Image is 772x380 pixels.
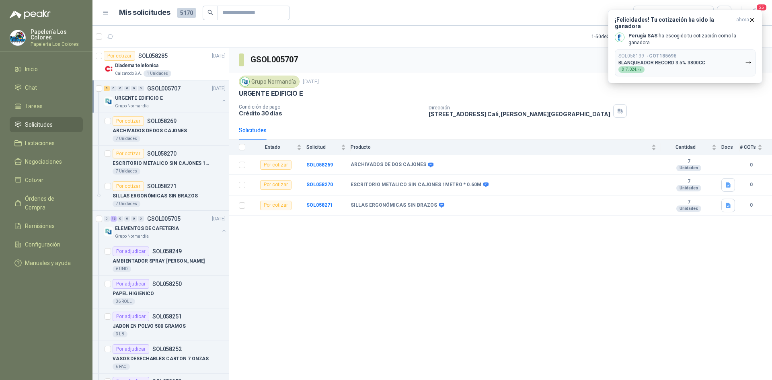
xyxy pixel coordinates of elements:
[721,140,740,155] th: Docs
[113,364,130,370] div: 6 PAQ
[636,68,641,72] span: ,74
[740,181,762,189] b: 0
[661,179,717,185] b: 7
[117,216,123,222] div: 0
[10,218,83,234] a: Remisiones
[111,216,117,222] div: 13
[152,346,182,352] p: SOL058252
[608,10,762,83] button: ¡Felicidades! Tu cotización ha sido la ganadoraahora Company LogoPerugia SAS ha escogido tu cotiz...
[615,33,624,42] img: Company Logo
[676,185,701,191] div: Unidades
[115,103,149,109] p: Grupo Normandía
[429,111,610,117] p: [STREET_ADDRESS] Cali , [PERSON_NAME][GEOGRAPHIC_DATA]
[351,162,426,168] b: ARCHIVADOS DE DOS CAJONES
[147,151,177,156] p: SOL058270
[239,76,300,88] div: Grupo Normandía
[10,80,83,95] a: Chat
[10,154,83,169] a: Negociaciones
[250,140,306,155] th: Estado
[138,53,168,59] p: SOL058285
[144,70,171,77] div: 1 Unidades
[10,30,25,45] img: Company Logo
[131,86,137,91] div: 0
[131,216,137,222] div: 0
[111,86,117,91] div: 0
[147,118,177,124] p: SOL058269
[10,99,83,114] a: Tareas
[25,83,37,92] span: Chat
[31,29,83,40] p: Papelería Los Colores
[124,216,130,222] div: 0
[306,202,333,208] a: SOL058271
[113,149,144,158] div: Por cotizar
[756,4,767,11] span: 25
[92,308,229,341] a: Por adjudicarSOL058251JABON EN POLVO 500 GRAMOS3 LB
[212,215,226,223] p: [DATE]
[239,104,422,110] p: Condición de pago
[115,233,149,240] p: Grupo Normandía
[119,7,170,18] h1: Mis solicitudes
[92,113,229,146] a: Por cotizarSOL058269ARCHIVADOS DE DOS CAJONES7 Unidades
[591,30,644,43] div: 1 - 50 de 3309
[92,243,229,276] a: Por adjudicarSOL058249AMBIENTADOR SPRAY [PERSON_NAME]6 UND
[676,165,701,171] div: Unidades
[104,97,113,106] img: Company Logo
[124,86,130,91] div: 0
[306,162,333,168] a: SOL058269
[113,344,149,354] div: Por adjudicar
[740,161,762,169] b: 0
[92,276,229,308] a: Por adjudicarSOL058250PAPEL HIGIENICO36 ROLL
[10,255,83,271] a: Manuales y ayuda
[113,298,135,305] div: 36 ROLL
[25,222,55,230] span: Remisiones
[306,182,333,187] a: SOL058270
[740,140,772,155] th: # COTs
[661,140,721,155] th: Cantidad
[736,16,749,29] span: ahora
[92,48,229,80] a: Por cotizarSOL058285[DATE] Company LogoDiadema telefonicaCalzatodo S.A.1 Unidades
[113,201,140,207] div: 7 Unidades
[113,168,140,175] div: 7 Unidades
[117,86,123,91] div: 0
[25,102,43,111] span: Tareas
[748,6,762,20] button: 25
[104,216,110,222] div: 0
[618,60,705,66] p: BLANQUEADOR RECORD 3.5% 3800CC
[10,117,83,132] a: Solicitudes
[25,194,75,212] span: Órdenes de Compra
[152,314,182,319] p: SOL058251
[147,216,181,222] p: GSOL005705
[113,312,149,321] div: Por adjudicar
[676,205,701,212] div: Unidades
[207,10,213,15] span: search
[351,140,661,155] th: Producto
[626,68,641,72] span: 7.024
[113,246,149,256] div: Por adjudicar
[10,237,83,252] a: Configuración
[240,77,249,86] img: Company Logo
[10,191,83,215] a: Órdenes de Compra
[10,173,83,188] a: Cotizar
[639,8,655,17] div: Todas
[661,144,710,150] span: Cantidad
[250,53,299,66] h3: GSOL005707
[212,52,226,60] p: [DATE]
[351,182,481,188] b: ESCRITORIO METALICO SIN CAJONES 1METRO * 0.60M
[649,53,676,59] b: COT185696
[618,53,676,59] p: SOL058139 →
[10,10,51,19] img: Logo peakr
[25,65,38,74] span: Inicio
[260,201,292,210] div: Por cotizar
[740,144,756,150] span: # COTs
[113,322,186,330] p: JABON EN POLVO 500 GRAMOS
[618,66,645,73] div: $
[25,176,43,185] span: Cotizar
[104,51,135,61] div: Por cotizar
[104,86,110,91] div: 3
[113,331,127,337] div: 3 LB
[92,146,229,178] a: Por cotizarSOL058270ESCRITORIO METALICO SIN CAJONES 1METRO * 0.60M7 Unidades
[113,290,154,298] p: PAPEL HIGIENICO
[303,78,319,86] p: [DATE]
